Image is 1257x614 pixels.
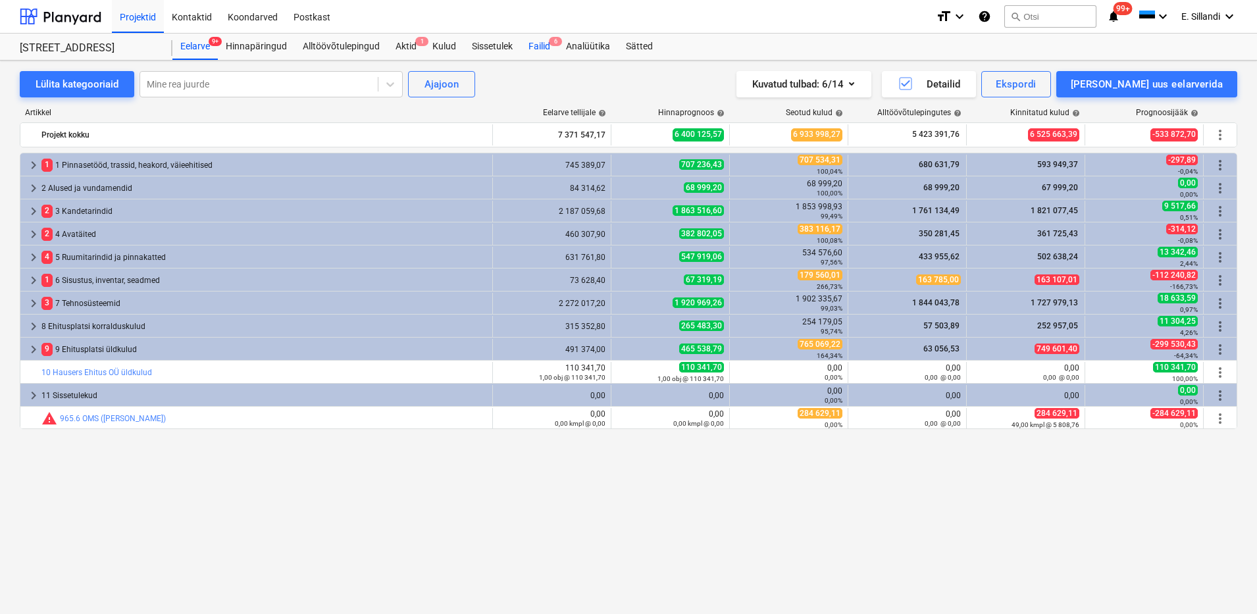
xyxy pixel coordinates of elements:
div: Artikkel [20,108,494,117]
span: Rohkem tegevusi [1212,319,1228,334]
span: Seotud kulud ületavad prognoosi [41,411,57,426]
div: 254 179,05 [735,317,842,336]
span: 0,00 [1178,385,1198,396]
span: -299 530,43 [1150,339,1198,349]
span: 99+ [1114,2,1133,15]
span: -112 240,82 [1150,270,1198,280]
span: Rohkem tegevusi [1212,180,1228,196]
div: [PERSON_NAME] uus eelarverida [1071,76,1223,93]
a: Failid6 [521,34,558,60]
small: 0,97% [1180,306,1198,313]
span: 6 525 663,39 [1028,128,1079,141]
span: keyboard_arrow_right [26,203,41,219]
span: 110 341,70 [679,362,724,372]
div: Kulud [424,34,464,60]
div: 2 272 017,20 [498,299,605,308]
span: Rohkem tegevusi [1212,342,1228,357]
a: Sätted [618,34,661,60]
span: 110 341,70 [1153,362,1198,372]
span: 2 [41,228,53,240]
span: 284 629,11 [1035,408,1079,419]
div: Aktid [388,34,424,60]
i: format_size [936,9,952,24]
div: 2 Alused ja vundamendid [41,178,487,199]
small: 0,00 kmpl @ 0,00 [673,420,724,427]
span: -297,89 [1166,155,1198,165]
small: -166,73% [1170,283,1198,290]
span: search [1010,11,1021,22]
div: 0,00 [854,391,961,400]
small: 0,00% [825,374,842,381]
div: Detailid [898,76,960,93]
span: 465 538,79 [679,344,724,354]
span: Rohkem tegevusi [1212,226,1228,242]
span: Rohkem tegevusi [1212,157,1228,173]
span: keyboard_arrow_right [26,342,41,357]
button: Ajajoon [408,71,475,97]
span: 11 304,25 [1158,316,1198,326]
small: 0,00 @ 0,00 [925,420,961,427]
div: Alltöövõtulepingutes [877,108,962,117]
span: 0,00 [1178,178,1198,188]
span: 433 955,62 [917,252,961,261]
span: 13 342,46 [1158,247,1198,257]
button: Kuvatud tulbad:6/14 [736,71,871,97]
div: 5 Ruumitarindid ja pinnakatted [41,247,487,268]
div: 0,00 [617,391,724,400]
span: 6 933 998,27 [791,128,842,141]
a: 965.6 OMS ([PERSON_NAME]) [60,414,166,423]
i: notifications [1107,9,1120,24]
a: Hinnapäringud [218,34,295,60]
div: 0,00 [854,363,961,382]
div: 4 Avatäited [41,224,487,245]
span: 1 [41,159,53,171]
small: 0,00% [1180,191,1198,198]
i: Abikeskus [978,9,991,24]
span: 18 633,59 [1158,293,1198,303]
span: 57 503,89 [922,321,961,330]
span: Rohkem tegevusi [1212,203,1228,219]
div: 9 Ehitusplatsi üldkulud [41,339,487,360]
span: 6 400 125,57 [673,128,724,141]
div: Hinnaprognoos [658,108,725,117]
small: -64,34% [1174,352,1198,359]
a: Eelarve9+ [172,34,218,60]
span: 68 999,20 [684,182,724,193]
span: 680 631,79 [917,160,961,169]
span: 350 281,45 [917,229,961,238]
div: 11 Sissetulekud [41,385,487,406]
span: 1 727 979,13 [1029,298,1079,307]
div: 3 Kandetarindid [41,201,487,222]
span: 9 [41,343,53,355]
span: -314,12 [1166,224,1198,234]
span: 1 844 043,78 [911,298,961,307]
small: 164,34% [817,352,842,359]
div: Kinnitatud kulud [1010,108,1080,117]
div: Projekt kokku [41,124,487,145]
span: help [714,109,725,117]
span: 163 107,01 [1035,274,1079,285]
a: Sissetulek [464,34,521,60]
a: Alltöövõtulepingud [295,34,388,60]
div: 745 389,07 [498,161,605,170]
small: 0,00% [1180,421,1198,428]
small: 0,00% [1180,398,1198,405]
small: 0,51% [1180,214,1198,221]
span: 1 920 969,26 [673,297,724,308]
span: 1 [415,37,428,46]
div: Seotud kulud [786,108,843,117]
div: 631 761,80 [498,253,605,262]
div: 0,00 [498,409,605,428]
small: 2,44% [1180,260,1198,267]
div: 0,00 [972,391,1079,400]
small: 100,00% [817,190,842,197]
span: 1 863 516,60 [673,205,724,216]
a: Aktid1 [388,34,424,60]
span: Rohkem tegevusi [1212,127,1228,143]
div: 0,00 [854,409,961,428]
a: Analüütika [558,34,618,60]
span: keyboard_arrow_right [26,272,41,288]
div: 0,00 [735,386,842,405]
div: 7 371 547,17 [498,124,605,145]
